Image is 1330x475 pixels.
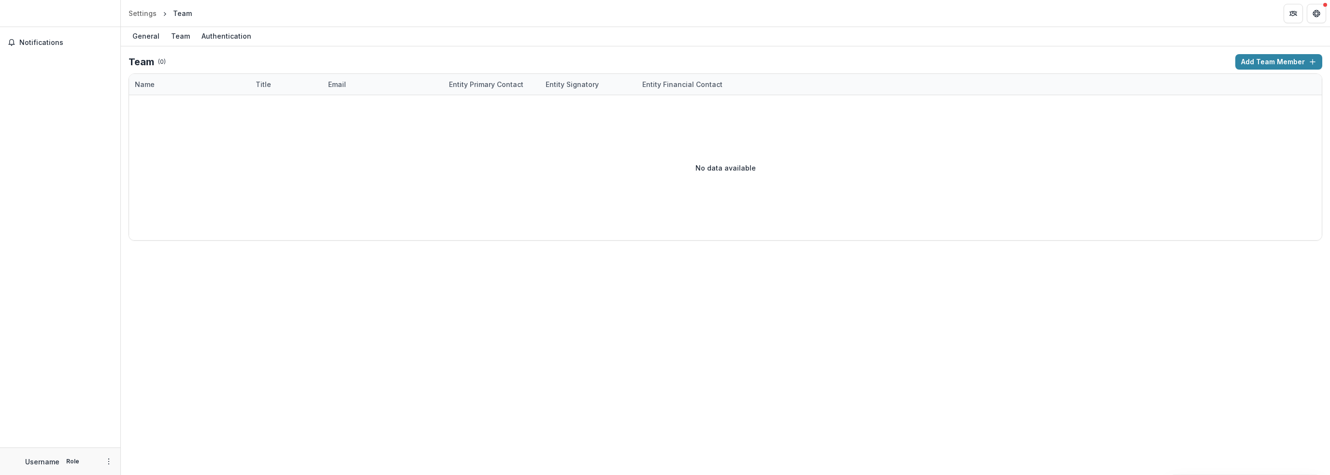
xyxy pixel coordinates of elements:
[63,457,82,466] p: Role
[19,39,113,47] span: Notifications
[129,27,163,46] a: General
[125,6,160,20] a: Settings
[129,74,250,95] div: Name
[250,79,277,89] div: Title
[322,74,443,95] div: Email
[636,79,728,89] div: Entity Financial Contact
[198,29,255,43] div: Authentication
[167,27,194,46] a: Team
[129,8,157,18] div: Settings
[1307,4,1326,23] button: Get Help
[158,58,166,66] p: ( 0 )
[129,29,163,43] div: General
[695,163,756,173] p: No data available
[443,74,540,95] div: Entity Primary Contact
[250,74,322,95] div: Title
[636,74,733,95] div: Entity Financial Contact
[1284,4,1303,23] button: Partners
[540,74,636,95] div: Entity Signatory
[322,79,352,89] div: Email
[103,456,115,467] button: More
[125,6,196,20] nav: breadcrumb
[129,56,154,68] h2: Team
[173,8,192,18] div: Team
[443,79,529,89] div: Entity Primary Contact
[4,35,116,50] button: Notifications
[540,79,605,89] div: Entity Signatory
[198,27,255,46] a: Authentication
[25,457,59,467] p: Username
[1235,54,1322,70] button: Add Team Member
[167,29,194,43] div: Team
[129,79,160,89] div: Name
